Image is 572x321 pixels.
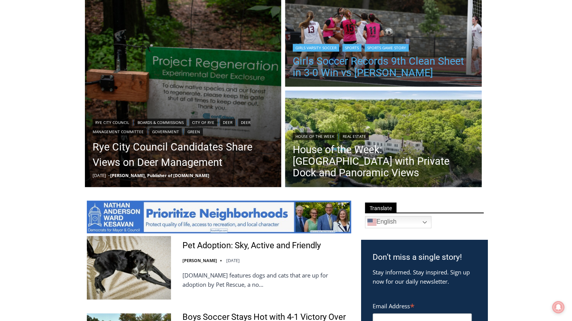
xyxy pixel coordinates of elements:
[81,65,84,73] div: 2
[293,144,474,179] a: House of the Week: [GEOGRAPHIC_DATA] with Private Dock and Panoramic Views
[6,77,102,95] h4: [PERSON_NAME] Read Sanctuary Fall Fest: [DATE]
[367,217,376,227] img: en
[293,44,339,52] a: Girls Varsity Soccer
[86,65,88,73] div: /
[373,267,476,286] p: Stay informed. Stay inspired. Sign up now for our daily newsletter.
[185,75,372,96] a: Intern @ [DOMAIN_NAME]
[293,55,474,79] a: Girls Soccer Records 9th Clean Sheet in 3-0 Win vs [PERSON_NAME]
[293,132,337,140] a: House of the Week
[0,77,115,96] a: [PERSON_NAME] Read Sanctuary Fall Fest: [DATE]
[108,172,110,178] span: –
[201,77,356,94] span: Intern @ [DOMAIN_NAME]
[365,202,396,213] span: Translate
[93,139,274,170] a: Rye City Council Candidates Share Views on Deer Management
[365,216,431,228] a: English
[285,90,482,189] img: 13 Kirby Lane, Rye
[110,172,209,178] a: [PERSON_NAME], Publisher of [DOMAIN_NAME]
[149,128,182,135] a: Government
[135,119,186,126] a: Boards & Commissions
[373,251,476,264] h3: Don’t miss a single story!
[365,44,409,52] a: Sports Game Story
[81,23,111,63] div: Birds of Prey: Falcon and hawk demos
[93,172,106,178] time: [DATE]
[93,119,132,126] a: Rye City Council
[93,117,274,135] div: | | | | | |
[182,240,321,251] a: Pet Adoption: Sky, Active and Friendly
[373,298,472,312] label: Email Address
[226,257,240,263] time: [DATE]
[340,132,369,140] a: Real Estate
[342,44,361,52] a: Sports
[185,128,203,135] a: Green
[220,119,235,126] a: Deer
[189,119,217,126] a: City of Rye
[182,271,351,289] p: [DOMAIN_NAME] features dogs and cats that are up for adoption by Pet Rescue, a no…
[285,90,482,189] a: Read More House of the Week: Historic Rye Waterfront Estate with Private Dock and Panoramic Views
[182,257,217,263] a: [PERSON_NAME]
[194,0,363,75] div: "[PERSON_NAME] and I covered the [DATE] Parade, which was a really eye opening experience as I ha...
[87,236,171,299] img: Pet Adoption: Sky, Active and Friendly
[293,131,474,140] div: |
[90,65,93,73] div: 6
[293,42,474,52] div: | |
